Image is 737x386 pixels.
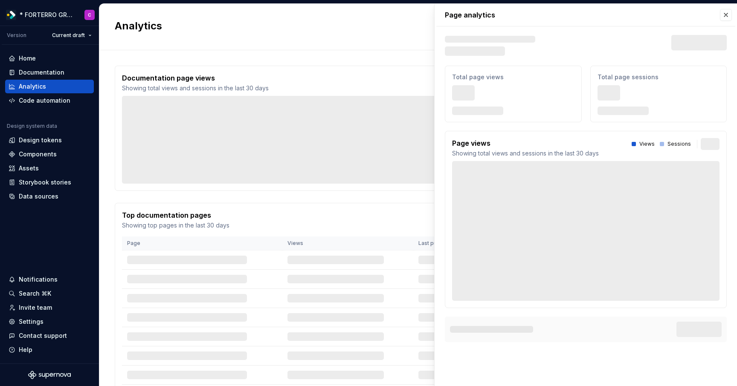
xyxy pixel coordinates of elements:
p: Total page views [452,73,575,81]
th: Last published [413,236,487,251]
div: Settings [19,317,44,326]
p: Showing top pages in the last 30 days [122,221,229,230]
div: Contact support [19,331,67,340]
button: Help [5,343,94,357]
a: Documentation [5,66,94,79]
div: Version [7,32,26,39]
div: Assets [19,164,39,173]
th: Views [282,236,413,251]
div: Design tokens [19,136,62,144]
p: Sessions [667,141,691,147]
div: Storybook stories [19,178,71,187]
p: Top documentation pages [122,210,229,220]
p: Page analytics [445,4,727,26]
p: Total page sessions [598,73,720,81]
div: Data sources [19,192,58,201]
div: Design system data [7,123,57,130]
button: Current draft [48,29,96,41]
button: Contact support [5,329,94,343]
button: * FORTERRO GROUP *C [2,6,97,24]
a: Code automation [5,94,94,107]
a: Assets [5,161,94,175]
p: Views [639,141,655,147]
div: * FORTERRO GROUP * [20,11,74,19]
div: Analytics [19,82,46,91]
div: Documentation [19,68,64,77]
img: 19b433f1-4eb9-4ddc-9788-ff6ca78edb97.png [6,10,16,20]
p: Showing total views and sessions in the last 30 days [452,149,599,158]
p: Showing total views and sessions in the last 30 days [122,84,269,92]
a: Invite team [5,301,94,314]
a: Design tokens [5,133,94,147]
a: Storybook stories [5,176,94,189]
a: Home [5,52,94,65]
div: Help [19,346,32,354]
div: Home [19,54,36,63]
th: Page [122,236,282,251]
div: Components [19,150,57,158]
div: Search ⌘K [19,289,51,298]
svg: Supernova Logo [28,371,71,379]
a: Analytics [5,80,94,93]
p: Documentation page views [122,73,269,83]
a: Settings [5,315,94,328]
h2: Analytics [115,19,617,33]
span: Current draft [52,32,85,39]
button: Notifications [5,273,94,286]
button: Search ⌘K [5,287,94,300]
a: Components [5,147,94,161]
div: Code automation [19,96,70,105]
p: Page views [452,138,599,148]
div: C [88,12,91,18]
div: Invite team [19,303,52,312]
div: Notifications [19,275,58,284]
a: Data sources [5,190,94,203]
